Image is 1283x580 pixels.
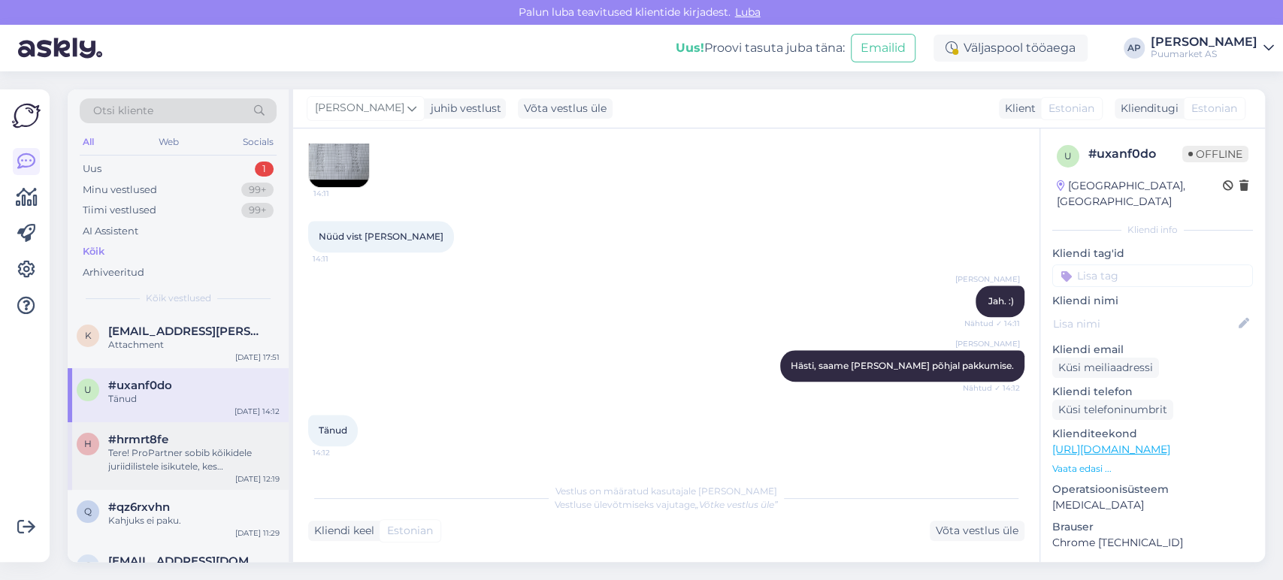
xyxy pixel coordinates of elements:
[1053,316,1236,332] input: Lisa nimi
[146,292,211,305] span: Kõik vestlused
[235,473,280,485] div: [DATE] 12:19
[108,325,265,338] span: kai.vares@mail.ee
[695,499,778,510] i: „Võtke vestlus üle”
[934,35,1088,62] div: Väljaspool tööaega
[676,41,704,55] b: Uus!
[1052,497,1253,513] p: [MEDICAL_DATA]
[955,338,1020,349] span: [PERSON_NAME]
[930,521,1024,541] div: Võta vestlus üle
[676,39,845,57] div: Proovi tasuta juba täna:
[235,352,280,363] div: [DATE] 17:51
[83,224,138,239] div: AI Assistent
[319,424,347,436] span: Tänud
[83,162,101,177] div: Uus
[1052,358,1159,378] div: Küsi meiliaadressi
[1151,36,1257,48] div: [PERSON_NAME]
[313,253,369,264] span: 14:11
[1191,101,1237,116] span: Estonian
[85,330,92,341] span: k
[1052,519,1253,535] p: Brauser
[108,446,280,473] div: Tere! ProPartner sobib kõikidele juriidilistele isikutele, kes Puumarketist ostavad. Liikmed saav...
[313,447,369,458] span: 14:12
[1064,150,1072,162] span: u
[1182,146,1248,162] span: Offline
[1088,145,1182,163] div: # uxanf0do
[1124,38,1145,59] div: AP
[315,100,404,116] span: [PERSON_NAME]
[240,132,277,152] div: Socials
[1052,246,1253,261] p: Kliendi tag'id
[80,132,97,152] div: All
[1151,36,1274,60] a: [PERSON_NAME]Puumarket AS
[1052,462,1253,476] p: Vaata edasi ...
[12,101,41,130] img: Askly Logo
[1048,101,1094,116] span: Estonian
[1052,400,1173,420] div: Küsi telefoninumbrit
[731,5,765,19] span: Luba
[988,295,1014,307] span: Jah. :)
[241,183,274,198] div: 99+
[313,188,370,199] span: 14:11
[108,433,168,446] span: #hrmrt8fe
[108,514,280,527] div: Kahjuks ei paku.
[93,103,153,119] span: Otsi kliente
[156,132,182,152] div: Web
[1052,535,1253,551] p: Chrome [TECHNICAL_ID]
[555,499,778,510] span: Vestluse ülevõtmiseks vajutage
[1052,426,1253,442] p: Klienditeekond
[964,318,1020,329] span: Nähtud ✓ 14:11
[791,360,1014,371] span: Hästi, saame [PERSON_NAME] põhjal pakkumise.
[1052,443,1170,456] a: [URL][DOMAIN_NAME]
[84,384,92,395] span: u
[851,34,915,62] button: Emailid
[425,101,501,116] div: juhib vestlust
[86,560,91,571] span: s
[387,523,433,539] span: Estonian
[1115,101,1179,116] div: Klienditugi
[963,382,1020,394] span: Nähtud ✓ 14:12
[83,244,104,259] div: Kõik
[241,203,274,218] div: 99+
[108,500,170,514] span: #qz6rxvhn
[1151,48,1257,60] div: Puumarket AS
[83,183,157,198] div: Minu vestlused
[84,506,92,517] span: q
[255,162,274,177] div: 1
[1052,293,1253,309] p: Kliendi nimi
[235,406,280,417] div: [DATE] 14:12
[308,523,374,539] div: Kliendi keel
[84,438,92,449] span: h
[518,98,613,119] div: Võta vestlus üle
[108,392,280,406] div: Tänud
[1052,482,1253,497] p: Operatsioonisüsteem
[1052,384,1253,400] p: Kliendi telefon
[108,338,280,352] div: Attachment
[999,101,1036,116] div: Klient
[1057,178,1223,210] div: [GEOGRAPHIC_DATA], [GEOGRAPHIC_DATA]
[1052,264,1253,287] input: Lisa tag
[319,231,443,242] span: Nüüd vist [PERSON_NAME]
[83,203,156,218] div: Tiimi vestlused
[1052,223,1253,237] div: Kliendi info
[83,265,144,280] div: Arhiveeritud
[309,127,369,187] img: Attachment
[955,273,1020,285] span: [PERSON_NAME]
[1052,342,1253,358] p: Kliendi email
[235,527,280,539] div: [DATE] 11:29
[108,554,265,568] span: saade@saade.ee
[108,379,172,392] span: #uxanf0do
[555,485,777,497] span: Vestlus on määratud kasutajale [PERSON_NAME]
